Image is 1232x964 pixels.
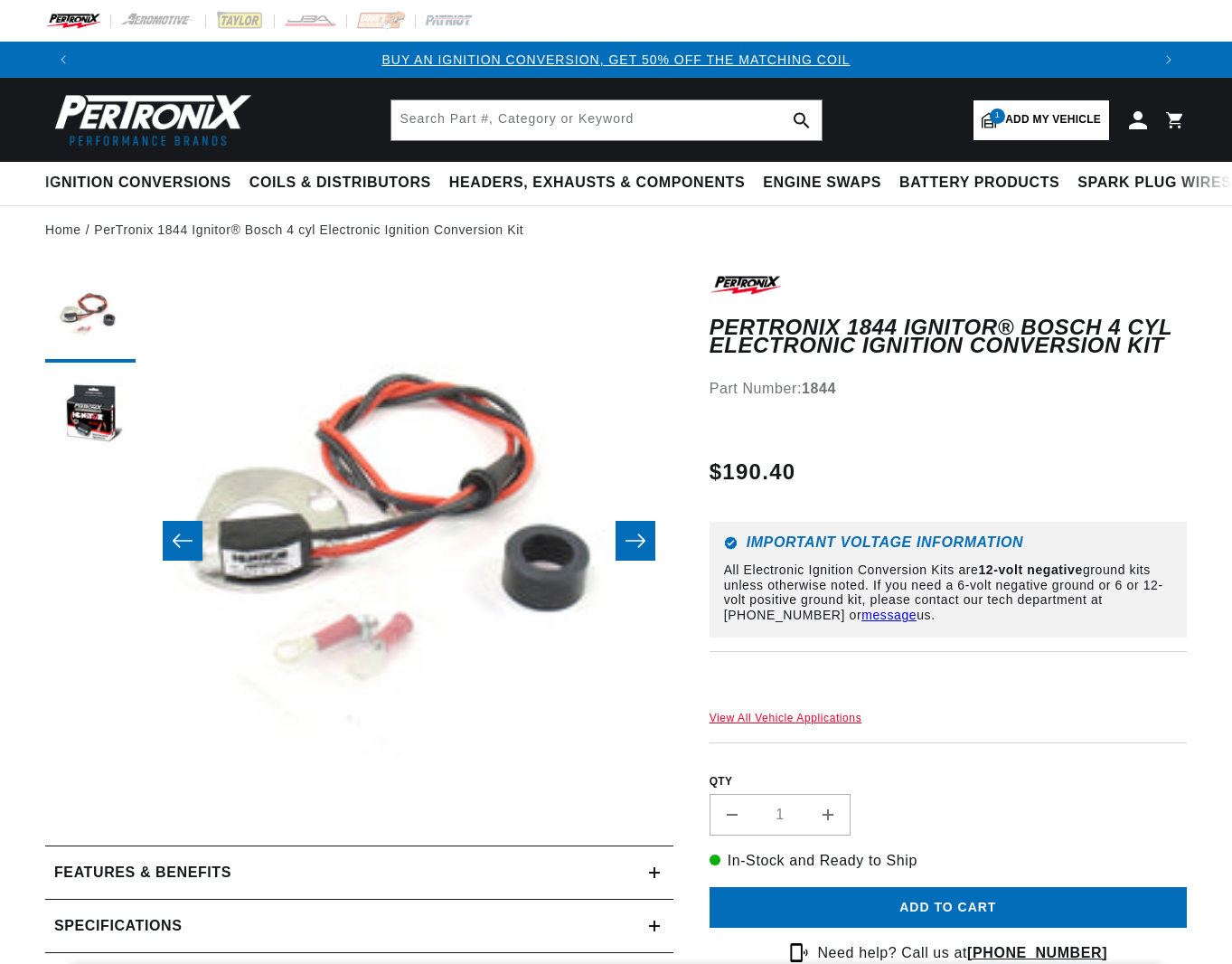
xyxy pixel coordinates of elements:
h1: PerTronix 1844 Ignitor® Bosch 4 cyl Electronic Ignition Conversion Kit [710,318,1187,355]
p: All Electronic Ignition Conversion Kits are ground kits unless otherwise noted. If you need a 6-v... [724,562,1172,623]
span: 1 [990,109,1005,124]
summary: Ignition Conversions [45,162,240,204]
a: Home [45,220,81,240]
summary: Headers, Exhausts & Components [440,162,754,204]
span: Engine Swaps [763,174,881,193]
label: QTY [710,774,1187,789]
a: BUY AN IGNITION CONVERSION, GET 50% OFF THE MATCHING COIL [381,52,850,67]
a: 1Add my vehicle [973,100,1109,140]
p: In-Stock and Ready to Ship [710,849,1187,873]
input: Search Part #, Category or Keyword [391,100,822,140]
span: Headers, Exhausts & Components [449,174,745,193]
button: Load image 1 in gallery view [45,272,136,363]
nav: breadcrumbs [45,220,1187,240]
h2: Specifications [54,914,182,938]
summary: Battery Products [890,162,1068,204]
button: Translation missing: en.sections.announcements.previous_announcement [45,42,81,78]
a: message [861,608,917,622]
button: Slide left [163,521,202,561]
button: Load image 2 in gallery view [45,372,136,462]
strong: 1844 [802,381,836,396]
div: Announcement [81,50,1151,70]
span: Spark Plug Wires [1077,174,1231,193]
div: 1 of 3 [81,50,1151,70]
h6: Important Voltage Information [724,536,1172,550]
span: Ignition Conversions [45,174,231,193]
media-gallery: Gallery Viewer [45,272,673,810]
summary: Features & Benefits [45,846,673,899]
summary: Specifications [45,900,673,952]
summary: Engine Swaps [754,162,890,204]
h2: Features & Benefits [54,861,231,884]
a: View All Vehicle Applications [710,712,862,724]
button: Slide right [616,521,655,561]
a: [PHONE_NUMBER] [967,945,1107,960]
img: Pertronix [45,89,253,151]
button: Translation missing: en.sections.announcements.next_announcement [1151,42,1187,78]
span: $190.40 [710,456,796,488]
span: Add my vehicle [1005,111,1101,128]
button: Add to cart [710,887,1187,928]
strong: 12-volt negative [978,562,1082,577]
span: Coils & Distributors [249,174,431,193]
button: Search Part #, Category or Keyword [782,100,822,140]
a: PerTronix 1844 Ignitor® Bosch 4 cyl Electronic Ignition Conversion Kit [94,220,523,240]
div: Part Number: [710,377,1187,401]
span: Battery Products [899,174,1059,193]
summary: Coils & Distributors [240,162,440,204]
